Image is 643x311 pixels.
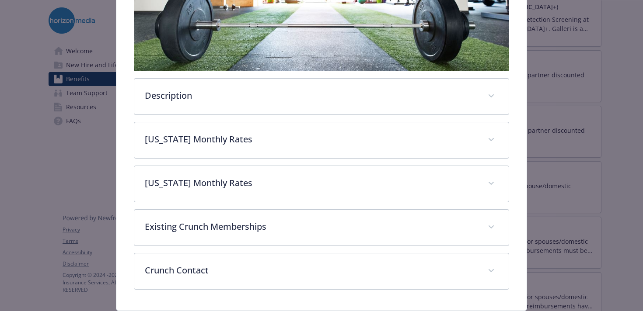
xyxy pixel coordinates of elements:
div: [US_STATE] Monthly Rates [134,166,509,202]
p: [US_STATE] Monthly Rates [145,176,478,190]
p: Description [145,89,478,102]
p: [US_STATE] Monthly Rates [145,133,478,146]
div: [US_STATE] Monthly Rates [134,122,509,158]
p: Existing Crunch Memberships [145,220,478,233]
div: Crunch Contact [134,253,509,289]
div: Description [134,79,509,114]
div: Existing Crunch Memberships [134,210,509,245]
p: Crunch Contact [145,264,478,277]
